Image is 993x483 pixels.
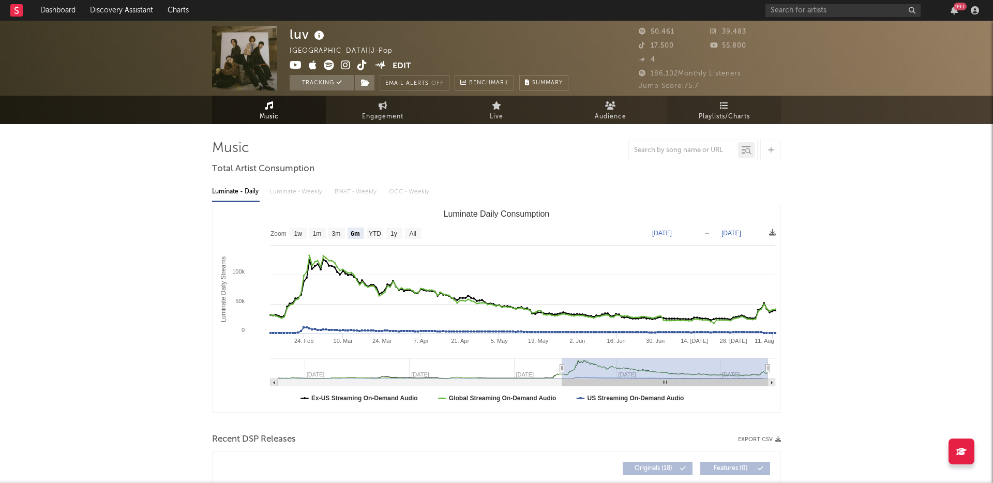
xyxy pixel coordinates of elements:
span: Jump Score: 75.7 [639,83,699,89]
span: Engagement [362,111,403,123]
div: 99 + [954,3,967,10]
span: 186,102 Monthly Listeners [639,70,741,77]
input: Search by song name or URL [629,146,738,155]
button: Originals(18) [623,462,693,475]
text: All [409,230,416,237]
text: 1y [390,230,397,237]
text: 1m [313,230,322,237]
span: Playlists/Charts [699,111,750,123]
text: Zoom [270,230,287,237]
span: Recent DSP Releases [212,433,296,446]
text: 6m [351,230,359,237]
div: luv [290,26,327,43]
div: [GEOGRAPHIC_DATA] | J-Pop [290,45,404,57]
text: 28. [DATE] [720,338,747,344]
span: 17,500 [639,42,674,49]
svg: Luminate Daily Consumption [213,205,780,412]
button: Features(0) [700,462,770,475]
text: 21. Apr [451,338,469,344]
text: 3m [332,230,341,237]
text: 2. Jun [569,338,585,344]
button: Edit [393,60,411,73]
text: 24. Mar [372,338,392,344]
span: 4 [639,56,655,63]
text: [DATE] [721,230,741,237]
text: 16. Jun [607,338,626,344]
button: Email AlertsOff [380,75,449,90]
text: Luminate Daily Streams [220,256,227,322]
span: 50,461 [639,28,674,35]
text: Luminate Daily Consumption [444,209,550,218]
text: Ex-US Streaming On-Demand Audio [311,395,418,402]
text: Global Streaming On-Demand Audio [449,395,556,402]
text: 5. May [491,338,508,344]
button: Summary [519,75,568,90]
button: Tracking [290,75,354,90]
span: 39,483 [710,28,746,35]
span: 55,800 [710,42,746,49]
span: Originals ( 18 ) [629,465,677,472]
text: 10. Mar [334,338,353,344]
text: 14. [DATE] [681,338,708,344]
text: 19. May [528,338,549,344]
a: Live [440,96,553,124]
button: Export CSV [738,436,781,443]
button: 99+ [951,6,958,14]
text: → [704,230,710,237]
a: Audience [553,96,667,124]
span: Total Artist Consumption [212,163,314,175]
text: 7. Apr [414,338,429,344]
em: Off [431,81,444,86]
input: Search for artists [765,4,921,17]
text: YTD [369,230,381,237]
text: [DATE] [652,230,672,237]
a: Engagement [326,96,440,124]
text: US Streaming On-Demand Audio [587,395,684,402]
div: Luminate - Daily [212,183,260,201]
span: Features ( 0 ) [707,465,755,472]
text: 30. Jun [646,338,665,344]
a: Music [212,96,326,124]
span: Live [490,111,503,123]
text: 0 [242,327,245,333]
a: Benchmark [455,75,514,90]
span: Music [260,111,279,123]
text: 50k [235,298,245,304]
span: Summary [532,80,563,86]
span: Audience [595,111,626,123]
text: 100k [232,268,245,275]
text: 24. Feb [294,338,313,344]
text: 11. Aug [755,338,774,344]
a: Playlists/Charts [667,96,781,124]
span: Benchmark [469,77,508,89]
text: 1w [294,230,303,237]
